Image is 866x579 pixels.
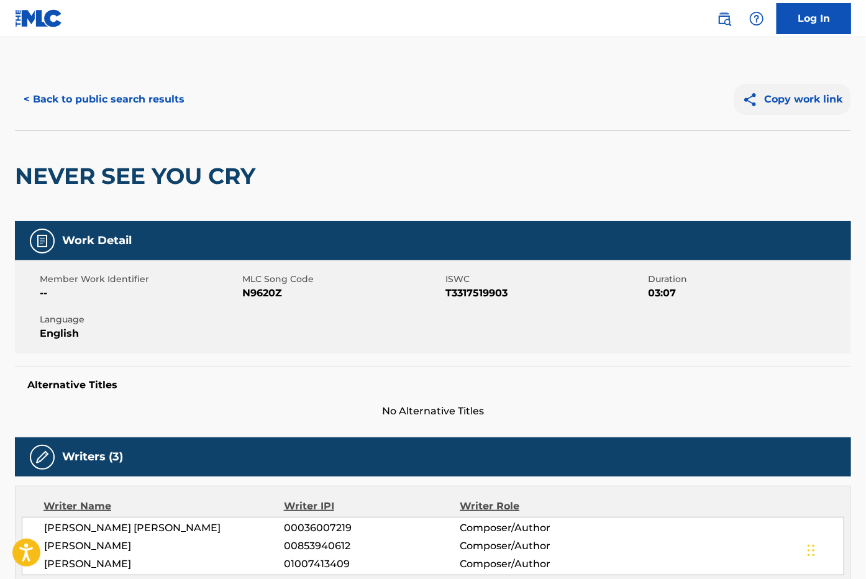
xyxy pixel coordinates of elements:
[40,273,240,286] span: Member Work Identifier
[734,84,851,115] button: Copy work link
[460,557,619,572] span: Composer/Author
[777,3,851,34] a: Log In
[35,234,50,248] img: Work Detail
[40,313,240,326] span: Language
[460,499,620,514] div: Writer Role
[742,92,764,107] img: Copy work link
[460,539,619,554] span: Composer/Author
[445,273,645,286] span: ISWC
[649,286,849,301] span: 03:07
[712,6,737,31] a: Public Search
[243,273,443,286] span: MLC Song Code
[62,450,123,464] h5: Writers (3)
[243,286,443,301] span: N9620Z
[808,532,815,569] div: Drag
[284,499,460,514] div: Writer IPI
[445,286,645,301] span: T3317519903
[649,273,849,286] span: Duration
[40,286,240,301] span: --
[744,6,769,31] div: Help
[27,379,839,391] h5: Alternative Titles
[44,557,284,572] span: [PERSON_NAME]
[460,521,619,536] span: Composer/Author
[284,539,460,554] span: 00853940612
[44,521,284,536] span: [PERSON_NAME] [PERSON_NAME]
[15,84,193,115] button: < Back to public search results
[15,9,63,27] img: MLC Logo
[804,519,866,579] iframe: Chat Widget
[717,11,732,26] img: search
[40,326,240,341] span: English
[35,450,50,465] img: Writers
[15,162,262,190] h2: NEVER SEE YOU CRY
[15,404,851,419] span: No Alternative Titles
[284,557,460,572] span: 01007413409
[284,521,460,536] span: 00036007219
[43,499,284,514] div: Writer Name
[62,234,132,248] h5: Work Detail
[749,11,764,26] img: help
[44,539,284,554] span: [PERSON_NAME]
